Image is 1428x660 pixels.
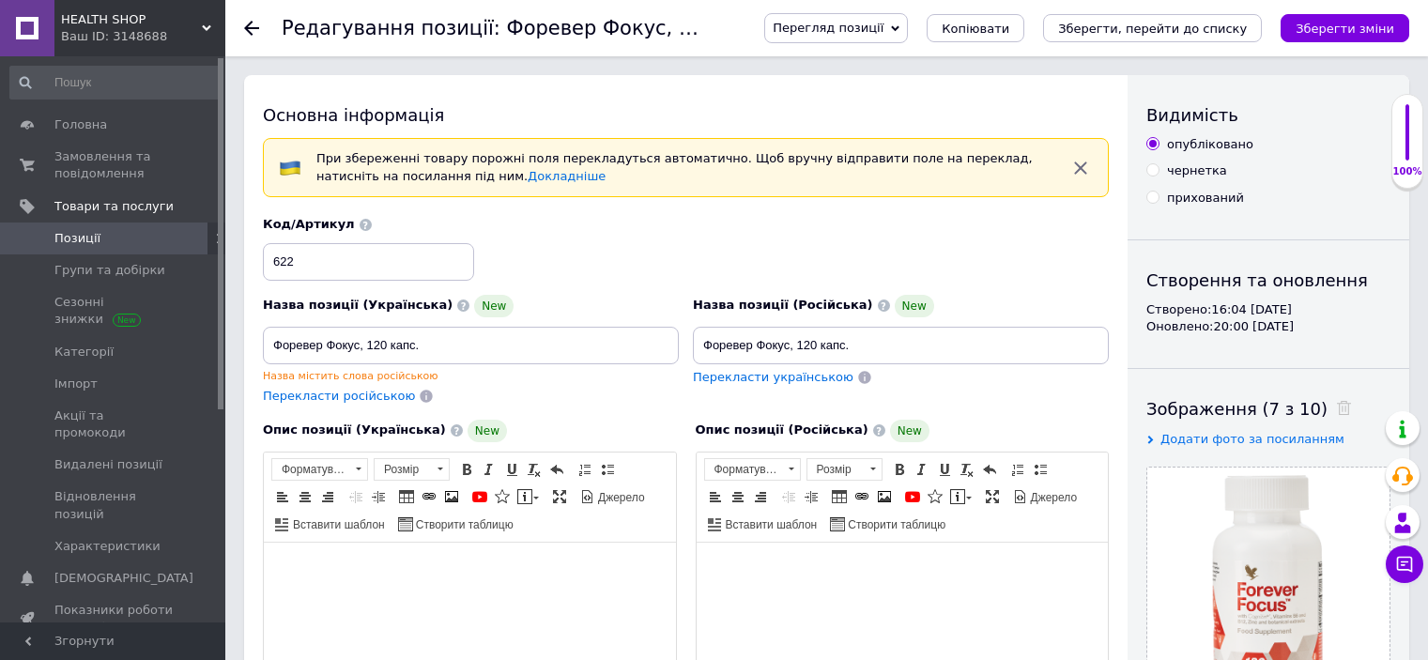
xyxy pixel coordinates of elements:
[263,217,355,231] span: Код/Артикул
[396,486,417,507] a: Таблиця
[693,370,853,384] span: Перекласти українською
[705,514,821,534] a: Вставити шаблон
[1146,301,1390,318] div: Створено: 16:04 [DATE]
[456,459,477,480] a: Жирний (Ctrl+B)
[501,459,522,480] a: Підкреслений (Ctrl+U)
[54,198,174,215] span: Товари та послуги
[54,148,174,182] span: Замовлення та повідомлення
[597,459,618,480] a: Вставити/видалити маркований список
[54,294,174,328] span: Сезонні знижки
[263,298,453,312] span: Назва позиції (Українська)
[61,28,225,45] div: Ваш ID: 3148688
[577,486,648,507] a: Джерело
[806,458,883,481] a: Розмір
[1392,165,1422,178] div: 100%
[479,459,499,480] a: Курсив (Ctrl+I)
[723,517,818,533] span: Вставити шаблон
[282,17,776,39] h1: Редагування позиції: Форевер Фокус, 120 капс.
[1146,397,1390,421] div: Зображення (7 з 10)
[705,459,782,480] span: Форматування
[54,116,107,133] span: Головна
[895,295,934,317] span: New
[54,230,100,247] span: Позиції
[263,103,1109,127] div: Основна інформація
[263,369,679,383] div: Назва містить слова російською
[696,422,868,437] span: Опис позиції (Російська)
[61,11,202,28] span: HEALTH SHOP
[54,407,174,441] span: Акції та промокоди
[1028,490,1078,506] span: Джерело
[1146,103,1390,127] div: Видимість
[575,459,595,480] a: Вставити/видалити нумерований список
[368,486,389,507] a: Збільшити відступ
[750,486,771,507] a: По правому краю
[54,602,174,636] span: Показники роботи компанії
[942,22,1009,36] span: Копіювати
[957,459,977,480] a: Видалити форматування
[419,486,439,507] a: Вставити/Редагувати посилання (Ctrl+L)
[54,488,174,522] span: Відновлення позицій
[704,458,801,481] a: Форматування
[263,422,446,437] span: Опис позиції (Українська)
[546,459,567,480] a: Повернути (Ctrl+Z)
[272,459,349,480] span: Форматування
[54,538,161,555] span: Характеристики
[54,262,165,279] span: Групи та добірки
[375,459,431,480] span: Розмір
[9,66,222,100] input: Пошук
[693,298,873,312] span: Назва позиції (Російська)
[317,486,338,507] a: По правому краю
[468,420,507,442] span: New
[1160,432,1344,446] span: Додати фото за посиланням
[845,517,945,533] span: Створити таблицю
[801,486,821,507] a: Збільшити відступ
[469,486,490,507] a: Додати відео з YouTube
[979,459,1000,480] a: Повернути (Ctrl+Z)
[1281,14,1409,42] button: Зберегти зміни
[1043,14,1262,42] button: Зберегти, перейти до списку
[693,327,1109,364] input: Наприклад, H&M жіноча сукня зелена 38 розмір вечірня максі з блискітками
[271,458,368,481] a: Форматування
[947,486,975,507] a: Вставити повідомлення
[474,295,514,317] span: New
[413,517,514,533] span: Створити таблицю
[925,486,945,507] a: Вставити іконку
[1058,22,1247,36] i: Зберегти, перейти до списку
[1030,459,1051,480] a: Вставити/видалити маркований список
[852,486,872,507] a: Вставити/Редагувати посилання (Ctrl+L)
[595,490,645,506] span: Джерело
[395,514,516,534] a: Створити таблицю
[528,169,606,183] a: Докладніше
[1391,94,1423,189] div: 100% Якість заповнення
[1167,136,1253,153] div: опубліковано
[54,570,193,587] span: [DEMOGRAPHIC_DATA]
[290,517,385,533] span: Вставити шаблон
[934,459,955,480] a: Підкреслений (Ctrl+U)
[263,327,679,364] input: Наприклад, H&M жіноча сукня зелена 38 розмір вечірня максі з блискітками
[1296,22,1394,36] i: Зберегти зміни
[316,151,1033,183] span: При збереженні товару порожні поля перекладуться автоматично. Щоб вручну відправити поле на перек...
[345,486,366,507] a: Зменшити відступ
[374,458,450,481] a: Розмір
[728,486,748,507] a: По центру
[54,344,114,361] span: Категорії
[1010,486,1081,507] a: Джерело
[982,486,1003,507] a: Максимізувати
[807,459,864,480] span: Розмір
[244,21,259,36] div: Повернутися назад
[492,486,513,507] a: Вставити іконку
[874,486,895,507] a: Зображення
[902,486,923,507] a: Додати відео з YouTube
[295,486,315,507] a: По центру
[912,459,932,480] a: Курсив (Ctrl+I)
[1007,459,1028,480] a: Вставити/видалити нумерований список
[263,389,415,403] span: Перекласти російською
[1167,162,1227,179] div: чернетка
[279,157,301,179] img: :flag-ua:
[890,420,929,442] span: New
[441,486,462,507] a: Зображення
[514,486,542,507] a: Вставити повідомлення
[773,21,883,35] span: Перегляд позиції
[54,376,98,392] span: Імпорт
[1167,190,1244,207] div: прихований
